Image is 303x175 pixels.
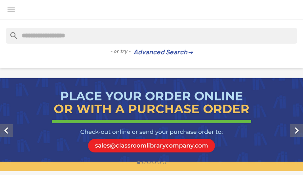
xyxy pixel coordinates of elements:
[6,28,15,37] i: search
[133,48,193,56] a: Advanced Search→
[187,48,193,56] span: →
[6,28,297,44] input: Search
[110,48,133,56] span: - or try -
[6,5,16,15] i: 
[290,124,303,137] i: 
